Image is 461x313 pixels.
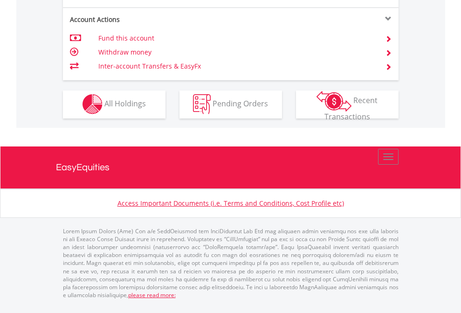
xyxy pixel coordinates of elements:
[98,31,374,45] td: Fund this account
[63,15,231,24] div: Account Actions
[324,95,378,122] span: Recent Transactions
[104,98,146,109] span: All Holdings
[98,59,374,73] td: Inter-account Transfers & EasyFx
[296,90,399,118] button: Recent Transactions
[117,199,344,208] a: Access Important Documents (i.e. Terms and Conditions, Cost Profile etc)
[56,146,406,188] a: EasyEquities
[83,94,103,114] img: holdings-wht.png
[98,45,374,59] td: Withdraw money
[317,91,351,111] img: transactions-zar-wht.png
[63,227,399,299] p: Lorem Ipsum Dolors (Ame) Con a/e SeddOeiusmod tem InciDiduntut Lab Etd mag aliquaen admin veniamq...
[193,94,211,114] img: pending_instructions-wht.png
[63,90,165,118] button: All Holdings
[128,291,176,299] a: please read more:
[179,90,282,118] button: Pending Orders
[213,98,268,109] span: Pending Orders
